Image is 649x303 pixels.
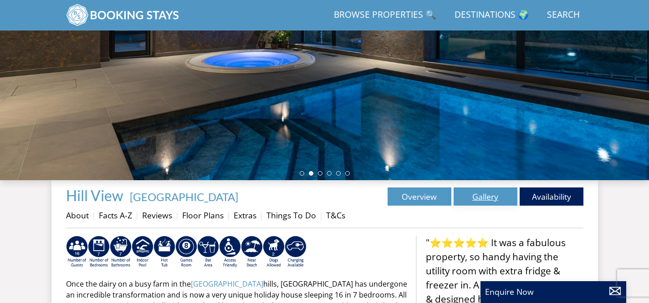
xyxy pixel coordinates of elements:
img: AD_4nXeUnLxUhQNc083Qf4a-s6eVLjX_ttZlBxbnREhztiZs1eT9moZ8e5Fzbx9LK6K9BfRdyv0AlCtKptkJvtknTFvAhI3RM... [197,236,219,268]
a: Extras [234,210,256,221]
img: AD_4nXe7_8LrJK20fD9VNWAdfykBvHkWcczWBt5QOadXbvIwJqtaRaRf-iI0SeDpMmH1MdC9T1Vy22FMXzzjMAvSuTB5cJ7z5... [263,236,285,268]
a: T&Cs [326,210,345,221]
a: Things To Do [266,210,316,221]
a: [GEOGRAPHIC_DATA] [130,190,238,203]
img: AD_4nXei2dp4L7_L8OvME76Xy1PUX32_NMHbHVSts-g-ZAVb8bILrMcUKZI2vRNdEqfWP017x6NFeUMZMqnp0JYknAB97-jDN... [132,236,153,268]
a: About [66,210,89,221]
a: Overview [388,187,451,206]
a: Browse Properties 🔍 [330,5,440,25]
p: Enquire Now [485,286,622,298]
a: Facts A-Z [99,210,132,221]
img: BookingStays [66,4,180,26]
a: Destinations 🌍 [451,5,532,25]
img: AD_4nXfpvCopSjPgFbrTpZ4Gb7z5vnaH8jAbqJolZQMpS62V5cqRSJM9TeuVSL7bGYE6JfFcU1DuF4uSwvi9kHIO1tFmPipW4... [88,236,110,268]
img: AD_4nXc7v8066F75GJqg0gy7sTqn0JW48mqyL6X7NWazcul8MHp8X2iqbpLLKQcZ0AqmdoadAzXr8L2vH67m_vvBqWftIVaFn... [110,236,132,268]
a: Search [543,5,583,25]
img: AD_4nXdrZMsjcYNLGsKuA84hRzvIbesVCpXJ0qqnwZoX5ch9Zjv73tWe4fnFRs2gJ9dSiUubhZXckSJX_mqrZBmYExREIfryF... [175,236,197,268]
img: AD_4nXe7lJTbYb9d3pOukuYsm3GQOjQ0HANv8W51pVFfFFAC8dZrqJkVAnU455fekK_DxJuzpgZXdFqYqXRzTpVfWE95bX3Bz... [241,236,263,268]
a: Availability [520,187,583,206]
a: Hill View [66,187,126,204]
a: [GEOGRAPHIC_DATA] [191,279,263,289]
img: AD_4nXe3VD57-M2p5iq4fHgs6WJFzKj8B0b3RcPFe5LKK9rgeZlFmFoaMJPsJOOJzc7Q6RMFEqsjIZ5qfEJu1txG3QLmI_2ZW... [219,236,241,268]
a: Gallery [454,187,517,206]
a: Reviews [142,210,172,221]
img: AD_4nXcpX5uDwed6-YChlrI2BYOgXwgg3aqYHOhRm0XfZB-YtQW2NrmeCr45vGAfVKUq4uWnc59ZmEsEzoF5o39EWARlT1ewO... [153,236,175,268]
img: AD_4nXcnT2OPG21WxYUhsl9q61n1KejP7Pk9ESVM9x9VetD-X_UXXoxAKaMRZGYNcSGiAsmGyKm0QlThER1osyFXNLmuYOVBV... [285,236,307,268]
span: - [126,190,238,203]
img: AD_4nXf2dZCTe0QE7Ng2nPlImw5UxP5t_bsblJHQgjs2SxPc0g-bjT8syckABuEEbVSSS5YbzlLCmrZLhHPgXyMQCr3GuZIB6... [66,236,88,268]
a: Floor Plans [182,210,224,221]
span: Hill View [66,187,123,204]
